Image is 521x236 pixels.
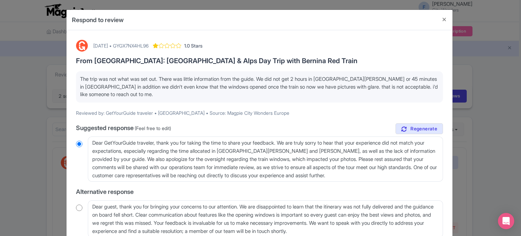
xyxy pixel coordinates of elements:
button: Close [436,10,452,29]
h4: Respond to review [72,15,124,24]
p: The trip was not what was set out. There was little information from the guide. We did not get 2 ... [80,75,439,98]
p: Reviewed by: GetYourGuide traveler • [GEOGRAPHIC_DATA] • Source: Magpie City Wonders Europe [76,109,443,116]
img: GetYourGuide Logo [76,40,88,52]
h3: From [GEOGRAPHIC_DATA]: [GEOGRAPHIC_DATA] & Alps Day Trip with Bernina Red Train [76,57,443,65]
span: 1.0 Stars [184,42,202,49]
textarea: Dear GetYourGuide traveler, thank you for taking the time to share your feedback. We are truly so... [88,137,443,182]
div: Open Intercom Messenger [498,213,514,229]
span: Suggested response [76,124,134,131]
span: Regenerate [410,126,437,132]
a: Regenerate [395,123,443,134]
span: (Feel free to edit) [135,125,171,131]
span: Alternative response [76,188,134,195]
div: [DATE] • GYGX7NX4HL96 [93,42,149,49]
